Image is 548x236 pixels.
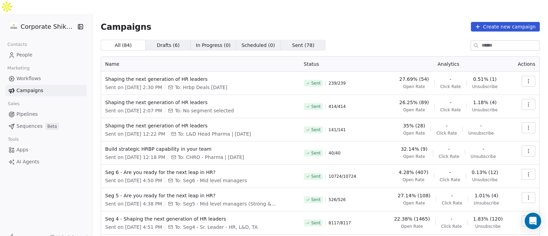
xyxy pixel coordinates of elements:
a: Pipelines [5,109,87,120]
span: Open Rate [403,107,425,113]
span: Workflows [16,75,41,82]
span: 22.38% (1465) [394,215,430,222]
span: 414 / 414 [328,104,346,109]
span: Apps [16,146,28,153]
span: AI Agents [16,158,39,165]
button: Corporate Shiksha [8,21,73,33]
span: 0.13% (12) [472,169,498,176]
a: Campaigns [5,85,87,96]
span: 27.14% (108) [398,192,430,199]
span: Seg 6 - Are you ready for the next leap in HR? [105,169,296,176]
div: Open Intercom Messenger [525,213,541,229]
span: Sent ( 78 ) [292,42,314,49]
span: Sent [311,127,321,133]
span: 1.01% (4) [475,192,498,199]
span: - [480,122,482,129]
span: Unsubscribe [468,131,494,136]
span: - [451,192,453,199]
span: 0.51% (1) [473,76,497,83]
img: CorporateShiksha.png [10,23,18,31]
span: Campaigns [16,87,43,94]
th: Status [300,57,385,72]
span: In Progress ( 0 ) [196,42,231,49]
span: Sent [311,104,321,109]
span: Open Rate [403,177,425,183]
span: - [451,215,452,222]
span: Sent on [DATE] 12:18 PM [105,154,165,161]
a: Workflows [5,73,87,84]
span: Click Rate [442,200,462,206]
th: Analytics [385,57,512,72]
span: Shaping the next generation of HR leaders [105,122,296,129]
span: 8117 / 8117 [328,220,351,226]
span: Sent [311,197,321,202]
span: To: Seg4 - Sr. Leader - HR, L&D, TA [175,224,258,231]
span: - [446,122,448,129]
span: Drafts ( 6 ) [157,42,180,49]
a: Apps [5,144,87,156]
span: Tools [5,134,22,145]
span: Open Rate [401,224,423,229]
span: Sent [311,220,321,226]
span: - [449,169,451,176]
span: Click Rate [440,177,460,183]
span: Sent on [DATE] 2:07 PM [105,107,162,114]
span: 1.83% (120) [473,215,503,222]
span: 239 / 239 [328,80,346,86]
span: 141 / 141 [328,127,346,133]
span: Sales [5,99,23,109]
span: Unsubscribe [472,177,498,183]
span: - [450,76,451,83]
span: - [448,146,450,152]
span: Marketing [4,63,33,73]
span: To: Seg6 - Mid level managers [175,177,247,184]
span: 4.28% (407) [399,169,428,176]
span: Sent [311,174,321,179]
span: Click Rate [440,84,461,89]
th: Name [101,57,300,72]
span: Corporate Shiksha [21,22,75,31]
span: Sent on [DATE] 12:22 PM [105,131,165,137]
span: To: L&D Head Pharma | Aug 13, 2025 [178,131,251,137]
span: 1.18% (4) [473,99,497,106]
span: 40 / 40 [328,150,340,156]
span: - [450,99,451,106]
a: AI Agents [5,156,87,167]
span: To: Seg5 - Mid level managers (Strong & Medium) [175,200,277,207]
span: Shaping the next generation of HR leaders [105,99,296,106]
th: Actions [512,57,539,72]
span: Unsubscribe [474,200,499,206]
span: Sent on [DATE] 4:51 PM [105,224,162,231]
span: Open Rate [403,131,425,136]
span: Seg 5 - Are you ready for the next leap in HR? [105,192,296,199]
span: Click Rate [440,107,461,113]
button: Create new campaign [471,22,540,32]
span: Contacts [4,39,30,50]
span: Unsubscribe [475,224,500,229]
span: 10724 / 10724 [328,174,356,179]
span: Sent on [DATE] 4:50 PM [105,177,162,184]
span: Open Rate [403,154,425,159]
span: To: Hrbp Deals Sept, 2025 [175,84,227,91]
span: Sent [311,150,321,156]
span: Unsubscribe [472,107,498,113]
span: Click Rate [439,154,459,159]
span: 35% (28) [403,122,425,129]
span: Pipelines [16,111,38,118]
span: Sequences [16,123,42,130]
span: Beta [45,123,59,130]
span: 32.14% (9) [401,146,427,152]
a: SequencesBeta [5,121,87,132]
span: 26.25% (89) [399,99,429,106]
a: People [5,49,87,61]
span: To: No segment selected [175,107,234,114]
span: Sent [311,80,321,86]
span: Click Rate [436,131,457,136]
span: Open Rate [403,84,425,89]
span: Unsubscribe [471,154,496,159]
span: Click Rate [441,224,462,229]
span: People [16,51,33,59]
span: - [483,146,484,152]
span: Scheduled ( 0 ) [241,42,275,49]
span: 27.69% (54) [399,76,429,83]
